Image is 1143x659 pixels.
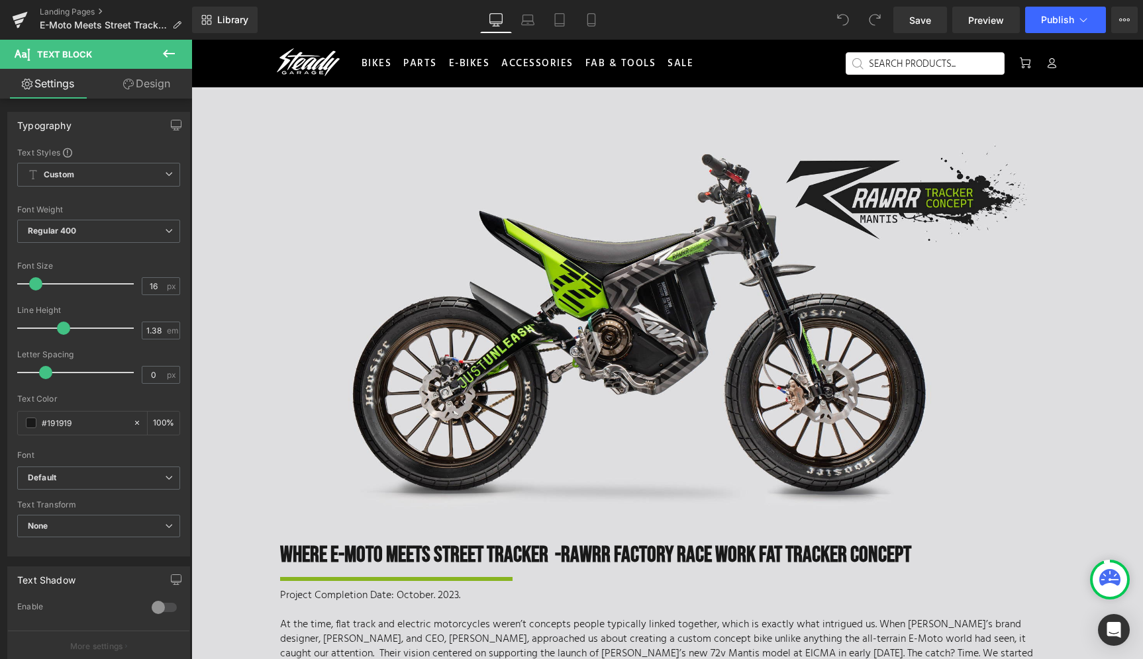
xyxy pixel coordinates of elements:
span: Rawrr Factory Race Work fat tracker CONCEPT [370,502,720,529]
a: FAB & TOOLS [388,13,471,35]
span: Preview [968,13,1004,27]
span: Publish [1041,15,1074,25]
button: Undo [830,7,856,33]
span: SALE [476,19,502,30]
span: Library [217,14,248,26]
span: Save [909,13,931,27]
div: Text Color [17,394,180,404]
a: Preview [952,7,1020,33]
div: Text Shadow [17,567,75,586]
a: SALE [470,13,502,35]
span: BIKES [170,19,201,30]
input: SEARCH PRODUCTS... [654,13,813,35]
a: ACCESSORIES [304,13,388,35]
p: More settings [70,640,123,652]
div: Font Weight [17,205,180,214]
button: More [1111,7,1138,33]
span: em [167,326,178,335]
span: E-Moto Meets Street Tracker - Rawrr Factory Race Work FAT TRACKER Concept [40,20,167,30]
div: Line Height [17,306,180,315]
a: BIKES [162,13,207,35]
div: Text Styles [17,147,180,157]
div: Typography [17,112,72,131]
b: None [28,521,48,531]
div: Letter Spacing [17,350,180,359]
a: E-BIKES [252,13,305,35]
button: Publish [1025,7,1106,33]
a: Tablet [544,7,575,33]
a: Landing Pages [40,7,192,17]
div: Font [17,451,180,460]
div: Text Transform [17,500,180,509]
a: Design [99,69,195,99]
button: Redo [862,7,888,33]
h1: Where E-MOTO MEETS Street TRACKer - [89,501,864,530]
span: PARTS [212,19,246,30]
b: Regular 400 [28,226,77,236]
a: Laptop [512,7,544,33]
div: % [148,412,179,435]
p: Project Completion Date: October. 2023. [89,549,864,563]
div: Open Intercom Messenger [1098,614,1130,646]
span: px [167,371,178,379]
span: Text Block [37,49,92,60]
a: PARTS [206,13,252,35]
span: ACCESSORIES [310,19,382,30]
div: Enable [17,601,138,615]
input: Color [42,416,126,430]
a: Desktop [480,7,512,33]
span: FAB & TOOLS [394,19,465,30]
div: Font Size [17,261,180,271]
b: Custom [44,169,74,181]
i: Default [28,472,56,484]
span: px [167,282,178,290]
a: Mobile [575,7,607,33]
a: New Library [192,7,258,33]
span: E-BIKES [258,19,299,30]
